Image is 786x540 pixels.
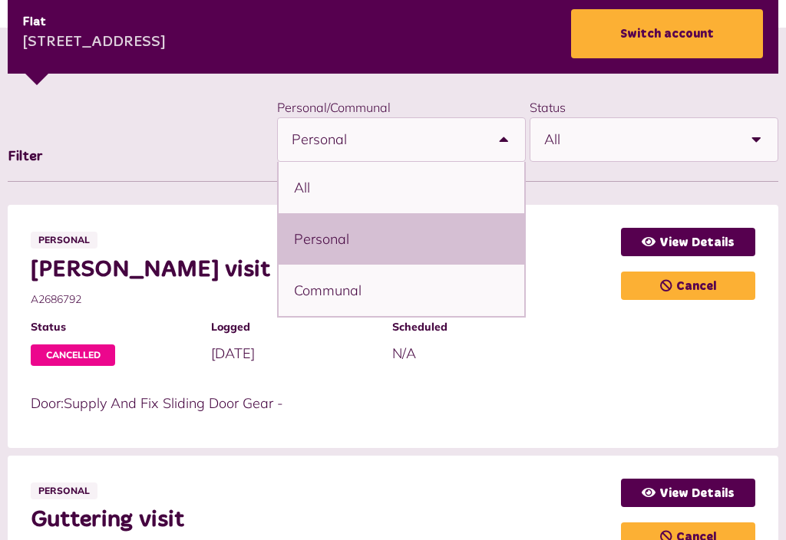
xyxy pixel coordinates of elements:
[31,319,196,335] span: Status
[277,100,391,115] label: Personal/Communal
[392,319,557,335] span: Scheduled
[211,319,376,335] span: Logged
[279,213,524,265] li: Personal
[31,506,606,534] span: Guttering visit
[279,162,524,213] li: All
[571,9,763,58] a: Switch account
[31,256,606,284] span: [PERSON_NAME] visit
[23,13,166,31] div: Flat
[211,344,255,362] span: [DATE]
[621,272,755,300] a: Cancel
[392,344,416,362] span: N/A
[23,31,166,54] div: [STREET_ADDRESS]
[31,393,606,413] p: Door:Supply And Fix Sliding Door Gear -
[31,482,97,499] span: Personal
[31,291,606,308] span: A2686792
[544,118,735,161] span: All
[530,100,566,115] label: Status
[292,118,482,161] span: Personal
[8,150,43,163] span: Filter
[279,265,524,316] li: Communal
[621,479,755,507] a: View Details
[31,344,115,366] span: Cancelled
[621,228,755,256] a: View Details
[31,232,97,249] span: Personal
